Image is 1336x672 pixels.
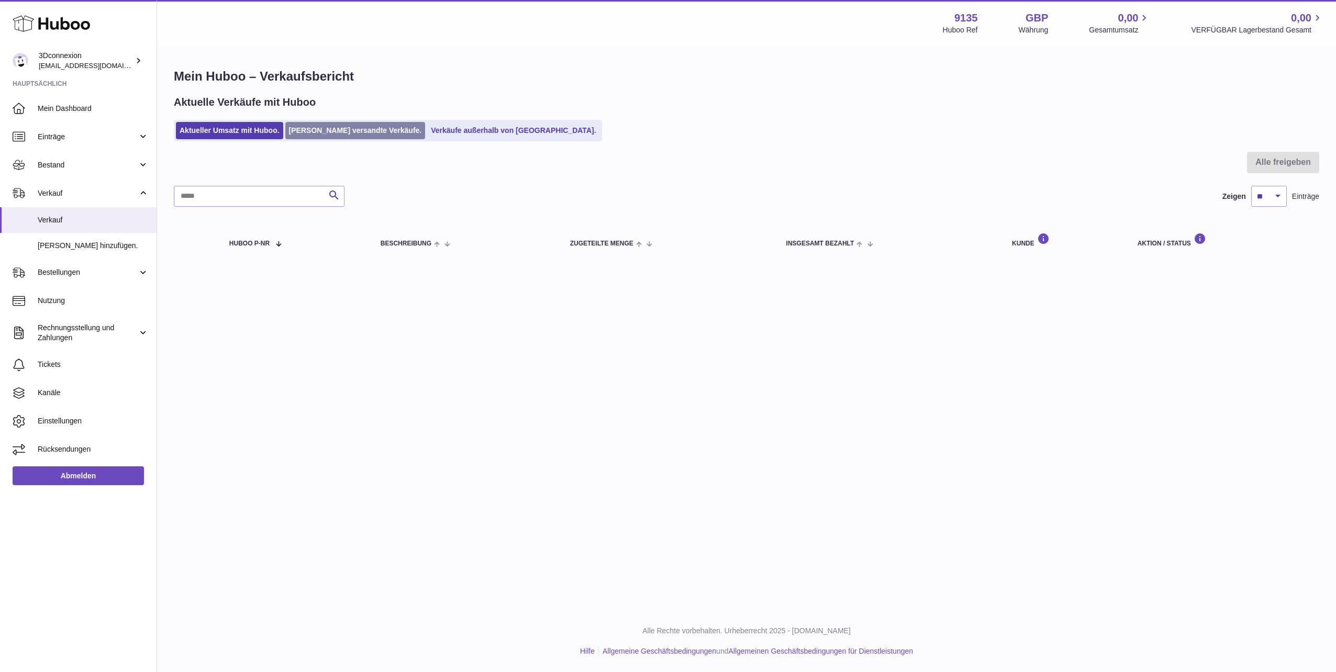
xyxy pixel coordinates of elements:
strong: GBP [1026,11,1048,25]
span: 0,00 [1291,11,1311,25]
a: Abmelden [13,466,144,485]
div: Kunde [1012,233,1117,247]
span: Nutzung [38,296,149,306]
label: Zeigen [1222,192,1246,201]
span: Verkauf [38,215,149,225]
div: Währung [1019,25,1049,35]
span: Tickets [38,360,149,369]
span: [EMAIL_ADDRESS][DOMAIN_NAME] [39,61,154,70]
a: Allgemeine Geschäftsbedingungen [603,647,716,655]
span: VERFÜGBAR Lagerbestand Gesamt [1191,25,1323,35]
img: order_eu@3dconnexion.com [13,53,28,69]
span: Beschreibung [381,240,431,247]
a: Hilfe [580,647,595,655]
span: 0,00 [1118,11,1139,25]
span: [PERSON_NAME] hinzufügen. [38,241,149,251]
h2: Aktuelle Verkäufe mit Huboo [174,95,316,109]
span: Mein Dashboard [38,104,149,114]
a: 0,00 VERFÜGBAR Lagerbestand Gesamt [1191,11,1323,35]
span: Einträge [1292,192,1319,201]
a: 0,00 Gesamtumsatz [1089,11,1150,35]
span: Einträge [38,132,138,142]
div: Huboo Ref [943,25,978,35]
span: Rücksendungen [38,444,149,454]
p: Alle Rechte vorbehalten. Urheberrecht 2025 - [DOMAIN_NAME] [165,626,1328,636]
a: Allgemeinen Geschäftsbedingungen für Dienstleistungen [728,647,913,655]
strong: 9135 [954,11,978,25]
span: Verkauf [38,188,138,198]
span: Bestellungen [38,267,138,277]
span: Bestand [38,160,138,170]
span: Kanäle [38,388,149,398]
li: und [599,646,913,656]
span: Einstellungen [38,416,149,426]
a: [PERSON_NAME] versandte Verkäufe. [285,122,426,139]
span: Rechnungsstellung und Zahlungen [38,323,138,343]
a: Aktueller Umsatz mit Huboo. [176,122,283,139]
span: ZUGETEILTE Menge [570,240,633,247]
a: Verkäufe außerhalb von [GEOGRAPHIC_DATA]. [427,122,599,139]
span: Insgesamt bezahlt [786,240,854,247]
span: Gesamtumsatz [1089,25,1150,35]
div: Aktion / Status [1138,233,1309,247]
span: Huboo P-Nr [229,240,270,247]
div: 3Dconnexion [39,51,133,71]
h1: Mein Huboo – Verkaufsbericht [174,68,1319,85]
